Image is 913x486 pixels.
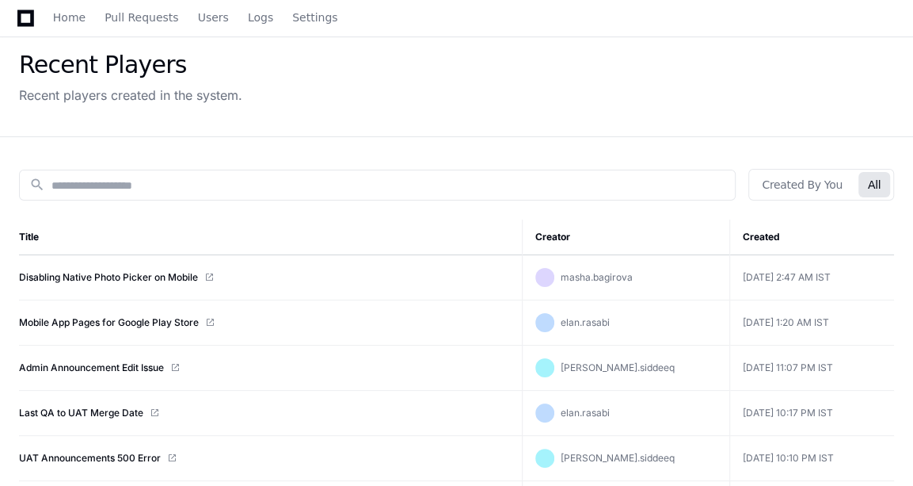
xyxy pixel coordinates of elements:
[752,172,851,197] button: Created By You
[561,407,610,419] span: elan.rasabi
[858,172,890,197] button: All
[248,13,273,22] span: Logs
[105,13,178,22] span: Pull Requests
[561,362,675,373] span: [PERSON_NAME].siddeeq
[729,255,894,300] td: [DATE] 2:47 AM IST
[729,300,894,346] td: [DATE] 1:20 AM IST
[729,346,894,391] td: [DATE] 11:07 PM IST
[729,220,894,255] th: Created
[561,271,633,283] span: masha.bagirova
[292,13,337,22] span: Settings
[522,220,729,255] th: Creator
[729,436,894,481] td: [DATE] 10:10 PM IST
[729,391,894,436] td: [DATE] 10:17 PM IST
[561,316,610,328] span: elan.rasabi
[19,452,161,465] a: UAT Announcements 500 Error
[561,452,675,464] span: [PERSON_NAME].siddeeq
[19,362,164,374] a: Admin Announcement Edit Issue
[19,86,242,105] div: Recent players created in the system.
[19,220,522,255] th: Title
[19,316,199,329] a: Mobile App Pages for Google Play Store
[198,13,229,22] span: Users
[19,407,143,419] a: Last QA to UAT Merge Date
[29,177,45,193] mat-icon: search
[19,271,198,284] a: Disabling Native Photo Picker on Mobile
[53,13,86,22] span: Home
[19,51,242,79] div: Recent Players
